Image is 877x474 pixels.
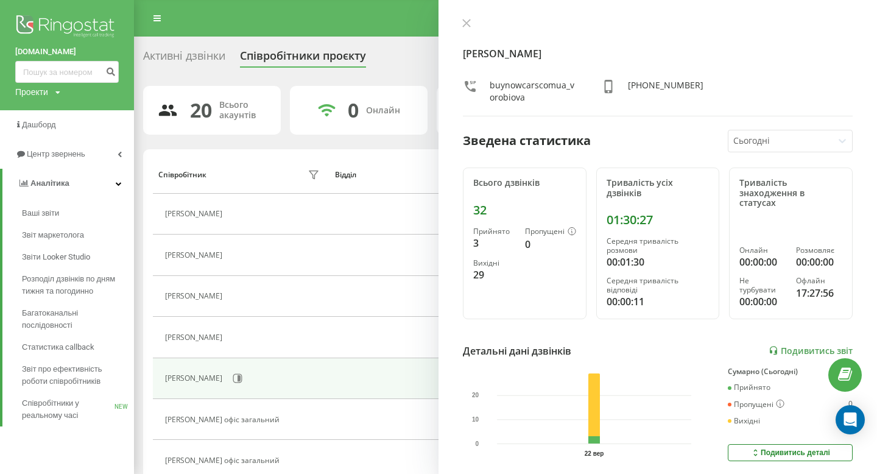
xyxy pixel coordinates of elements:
div: 01:30:27 [607,213,710,227]
a: Аналiтика [2,169,134,198]
div: Всього дзвінків [473,178,576,188]
div: buynowcarscomua_vorobiova [490,79,577,104]
div: Всього акаунтів [219,100,266,121]
div: [PERSON_NAME] [165,333,225,342]
div: 00:00:00 [796,255,842,269]
div: Середня тривалість відповіді [607,277,710,294]
div: [PHONE_NUMBER] [628,79,703,104]
div: Пропущені [728,400,784,409]
text: 10 [472,416,479,423]
div: Співробітник [158,171,206,179]
div: Розмовляє [796,246,842,255]
text: 22 вер [585,450,604,457]
span: Дашборд [22,120,56,129]
a: Розподіл дзвінків по дням тижня та погодинно [22,268,134,302]
div: Прийнято [473,227,515,236]
div: Подивитись деталі [750,448,830,458]
div: 00:00:00 [739,255,786,269]
a: Статистика callback [22,336,134,358]
div: [PERSON_NAME] [165,210,225,218]
a: Співробітники у реальному часіNEW [22,392,134,426]
div: 0 [848,400,853,409]
span: Ваші звіти [22,207,59,219]
div: Активні дзвінки [143,49,225,68]
span: Звіт про ефективність роботи співробітників [22,363,128,387]
div: 20 [190,99,212,122]
h4: [PERSON_NAME] [463,46,853,61]
div: Відділ [335,171,356,179]
text: 20 [472,392,479,398]
div: Співробітники проєкту [240,49,366,68]
div: Проекти [15,86,48,98]
div: [PERSON_NAME] офіс загальний [165,456,283,465]
div: Середня тривалість розмови [607,237,710,255]
div: [PERSON_NAME] [165,374,225,383]
div: 0 [525,237,576,252]
span: Звіт маркетолога [22,229,84,241]
div: 3 [848,383,853,392]
div: Офлайн [796,277,842,285]
div: 3 [473,236,515,250]
img: Ringostat logo [15,12,119,43]
div: Зведена статистика [463,132,591,150]
span: Багатоканальні послідовності [22,307,128,331]
div: Прийнято [728,383,770,392]
span: Аналiтика [30,179,69,188]
div: 00:00:00 [739,294,786,309]
text: 0 [476,440,479,447]
span: Розподіл дзвінків по дням тижня та погодинно [22,273,128,297]
div: 00:01:30 [607,255,710,269]
div: Тривалість знаходження в статусах [739,178,842,208]
span: Статистика callback [22,341,94,353]
a: Подивитись звіт [769,345,853,356]
div: Пропущені [525,227,576,237]
div: Вихідні [728,417,760,425]
div: 17:27:56 [796,286,842,300]
a: Звіт про ефективність роботи співробітників [22,358,134,392]
div: [PERSON_NAME] [165,292,225,300]
input: Пошук за номером [15,61,119,83]
a: [DOMAIN_NAME] [15,46,119,58]
span: Співробітники у реальному часі [22,397,114,422]
a: Звіти Looker Studio [22,246,134,268]
span: Центр звернень [27,149,85,158]
div: 32 [473,203,576,218]
div: Сумарно (Сьогодні) [728,367,853,376]
button: Подивитись деталі [728,444,853,461]
a: Ваші звіти [22,202,134,224]
div: Не турбувати [739,277,786,294]
div: Детальні дані дзвінків [463,344,571,358]
div: 29 [473,267,515,282]
div: Тривалість усіх дзвінків [607,178,710,199]
div: 00:00:11 [607,294,710,309]
div: Онлайн [739,246,786,255]
div: [PERSON_NAME] офіс загальний [165,416,283,424]
div: [PERSON_NAME] [165,251,225,260]
div: 0 [348,99,359,122]
a: Багатоканальні послідовності [22,302,134,336]
div: Онлайн [366,105,400,116]
a: Звіт маркетолога [22,224,134,246]
div: Вихідні [473,259,515,267]
div: Open Intercom Messenger [836,405,865,434]
span: Звіти Looker Studio [22,251,90,263]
